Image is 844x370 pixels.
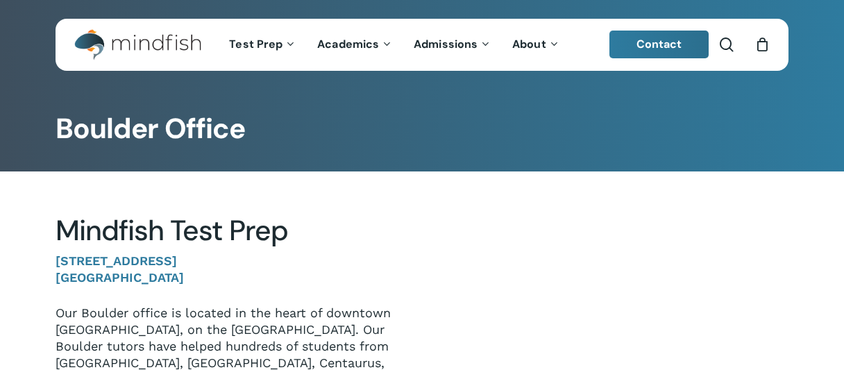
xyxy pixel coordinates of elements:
span: About [512,37,546,51]
a: About [502,39,571,51]
nav: Main Menu [219,19,570,71]
header: Main Menu [56,19,788,71]
a: Test Prep [219,39,307,51]
a: Contact [609,31,709,58]
h2: Mindfish Test Prep [56,214,401,248]
h1: Boulder Office [56,112,788,146]
span: Academics [317,37,379,51]
a: Admissions [403,39,502,51]
span: Contact [636,37,682,51]
a: Academics [307,39,403,51]
strong: [GEOGRAPHIC_DATA] [56,270,184,285]
span: Admissions [414,37,478,51]
span: Test Prep [229,37,282,51]
strong: [STREET_ADDRESS] [56,253,177,268]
